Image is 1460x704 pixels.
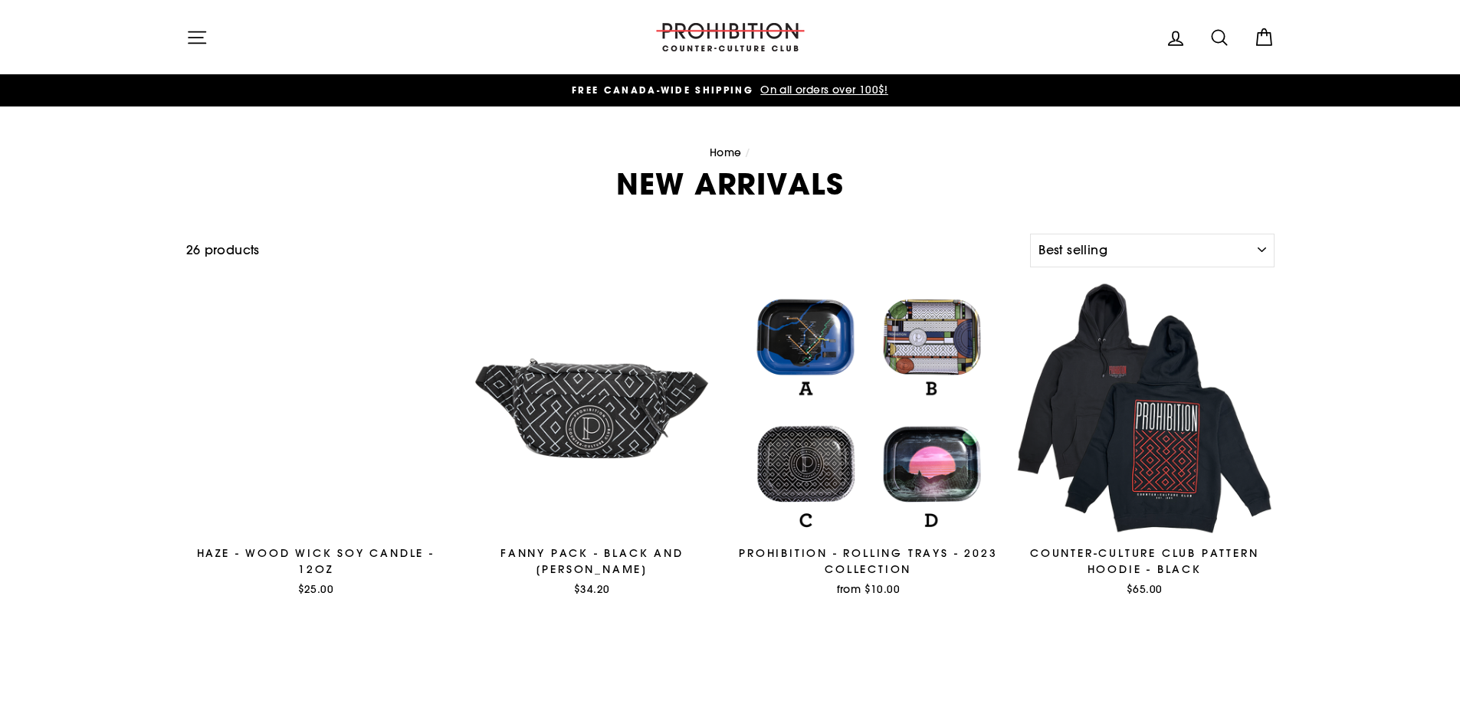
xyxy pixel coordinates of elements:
[739,279,999,602] a: PROHIBITION - ROLLING TRAYS - 2023 COLLECTIONfrom $10.00
[462,279,722,602] a: FANNY PACK - BLACK AND [PERSON_NAME]$34.20
[1115,512,1173,526] span: Quick view
[186,279,446,602] a: Haze - Wood Wick Soy Candle - 12oz$25.00
[1015,581,1275,597] div: $65.00
[654,23,807,51] img: PROHIBITION COUNTER-CULTURE CLUB
[186,545,446,578] div: Haze - Wood Wick Soy Candle - 12oz
[186,169,1275,198] h1: NEW ARRIVALS
[287,512,345,526] span: Quick view
[756,83,888,97] span: On all orders over 100$!
[1015,545,1275,578] div: Counter-Culture Club Pattern Hoodie - Black
[186,581,446,597] div: $25.00
[839,512,897,526] span: Quick view
[563,512,621,526] span: Quick view
[1015,279,1275,602] a: Counter-Culture Club Pattern Hoodie - Black$65.00
[186,145,1275,162] nav: breadcrumbs
[190,82,1271,99] a: FREE CANADA-WIDE SHIPPING On all orders over 100$!
[739,545,999,578] div: PROHIBITION - ROLLING TRAYS - 2023 COLLECTION
[572,83,753,97] span: FREE CANADA-WIDE SHIPPING
[462,545,722,578] div: FANNY PACK - BLACK AND [PERSON_NAME]
[710,146,742,159] a: Home
[186,241,1025,260] div: 26 products
[745,146,750,159] span: /
[739,581,999,597] div: from $10.00
[462,581,722,597] div: $34.20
